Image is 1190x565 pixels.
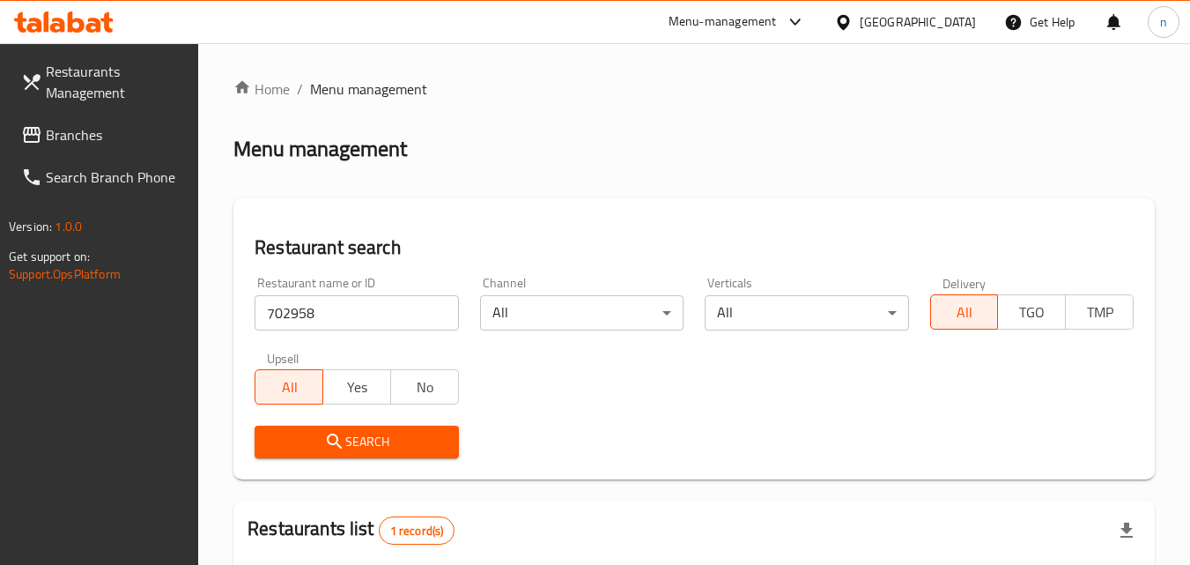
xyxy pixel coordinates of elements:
label: Upsell [267,352,299,364]
div: Total records count [379,517,455,545]
div: [GEOGRAPHIC_DATA] [860,12,976,32]
span: n [1160,12,1167,32]
span: Version: [9,215,52,238]
span: Yes [330,375,384,400]
span: No [398,375,452,400]
a: Branches [7,114,199,156]
span: TGO [1005,300,1059,325]
span: Get support on: [9,245,90,268]
button: Search [255,426,458,458]
span: All [262,375,316,400]
h2: Restaurant search [255,234,1134,261]
span: Search [269,431,444,453]
a: Search Branch Phone [7,156,199,198]
button: No [390,369,459,405]
li: / [297,78,303,100]
a: Support.OpsPlatform [9,263,121,286]
button: TMP [1065,294,1134,330]
div: All [480,295,684,331]
nav: breadcrumb [233,78,1155,100]
input: Search for restaurant name or ID.. [255,295,458,331]
span: 1 record(s) [380,523,455,539]
span: Branches [46,124,185,145]
span: Restaurants Management [46,61,185,103]
span: TMP [1073,300,1127,325]
button: TGO [997,294,1066,330]
a: Restaurants Management [7,50,199,114]
div: Export file [1105,509,1148,552]
h2: Menu management [233,135,407,163]
h2: Restaurants list [248,516,455,545]
button: All [930,294,999,330]
div: All [705,295,908,331]
button: Yes [322,369,391,405]
label: Delivery [942,277,987,289]
span: Menu management [310,78,427,100]
button: All [255,369,323,405]
div: Menu-management [669,11,777,33]
a: Home [233,78,290,100]
span: 1.0.0 [55,215,82,238]
span: Search Branch Phone [46,167,185,188]
span: All [938,300,992,325]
